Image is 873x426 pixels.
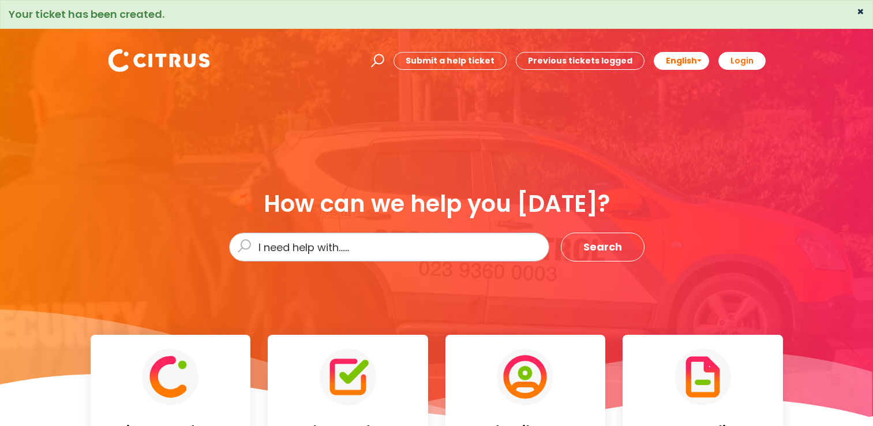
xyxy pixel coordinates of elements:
[561,233,645,261] button: Search
[394,52,507,70] a: Submit a help ticket
[857,6,864,17] button: ×
[730,55,754,66] b: Login
[229,191,645,216] div: How can we help you [DATE]?
[516,52,645,70] a: Previous tickets logged
[718,52,766,70] a: Login
[666,55,697,66] span: English
[229,233,549,261] input: I need help with......
[583,238,622,256] span: Search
